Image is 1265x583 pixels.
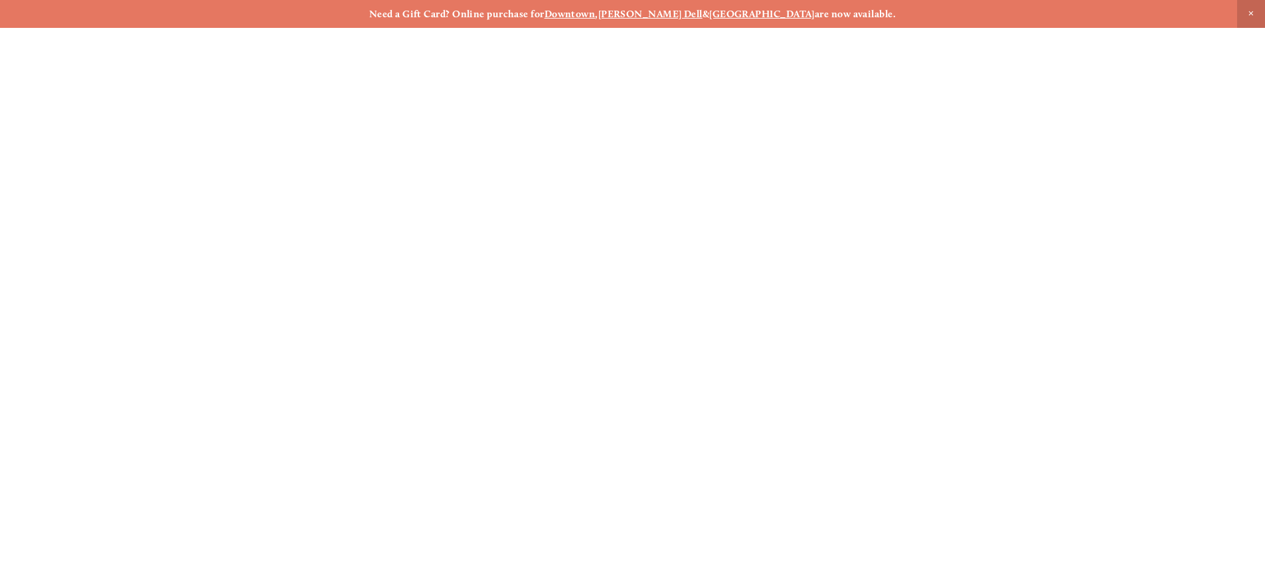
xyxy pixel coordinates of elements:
[545,8,596,20] a: Downtown
[369,8,545,20] strong: Need a Gift Card? Online purchase for
[709,8,815,20] a: [GEOGRAPHIC_DATA]
[598,8,703,20] a: [PERSON_NAME] Dell
[703,8,709,20] strong: &
[815,8,896,20] strong: are now available.
[595,8,598,20] strong: ,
